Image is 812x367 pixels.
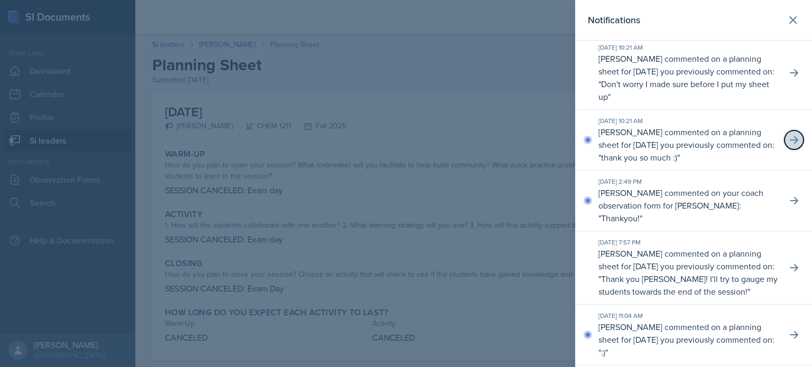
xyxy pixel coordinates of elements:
[598,116,778,126] div: [DATE] 10:21 AM
[588,13,640,27] h2: Notifications
[598,247,778,298] p: [PERSON_NAME] commented on a planning sheet for [DATE] you previously commented on: " "
[601,152,677,163] p: thank you so much :)
[598,273,778,297] p: Thank you [PERSON_NAME]! I'll try to gauge my students towards the end of the session!
[598,177,778,186] div: [DATE] 2:49 PM
[601,346,605,358] p: :)
[598,238,778,247] div: [DATE] 7:57 PM
[598,311,778,321] div: [DATE] 11:04 AM
[598,321,778,359] p: [PERSON_NAME] commented on a planning sheet for [DATE] you previously commented on: " "
[598,43,778,52] div: [DATE] 10:21 AM
[598,78,769,102] p: Don't worry I made sure before I put my sheet up
[601,212,640,224] p: Thankyou!
[598,186,778,224] p: [PERSON_NAME] commented on your coach observation form for [PERSON_NAME]: " "
[598,126,778,164] p: [PERSON_NAME] commented on a planning sheet for [DATE] you previously commented on: " "
[598,52,778,103] p: [PERSON_NAME] commented on a planning sheet for [DATE] you previously commented on: " "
